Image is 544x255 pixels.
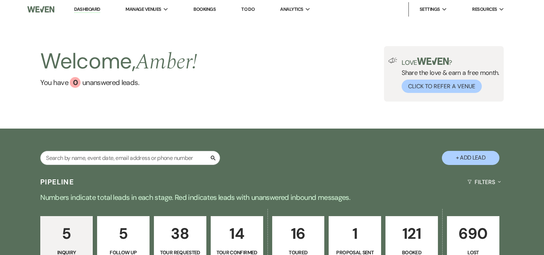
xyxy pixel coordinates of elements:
button: Filters [465,173,504,192]
button: Click to Refer a Venue [402,80,482,93]
h2: Welcome, [40,46,197,77]
p: 5 [102,222,145,246]
span: Resources [472,6,497,13]
img: Weven Logo [27,2,54,17]
button: + Add Lead [442,151,499,165]
img: loud-speaker-illustration.svg [388,58,397,63]
h3: Pipeline [40,177,74,187]
p: Love ? [402,58,499,66]
a: Dashboard [74,6,100,13]
a: Bookings [193,6,216,12]
div: 0 [70,77,81,88]
input: Search by name, event date, email address or phone number [40,151,220,165]
a: You have 0 unanswered leads. [40,77,197,88]
span: Manage Venues [125,6,161,13]
p: 14 [215,222,259,246]
p: 1 [333,222,376,246]
p: 38 [159,222,202,246]
p: 690 [452,222,495,246]
p: 16 [277,222,320,246]
p: Numbers indicate total leads in each stage. Red indicates leads with unanswered inbound messages. [13,192,531,203]
p: 121 [390,222,433,246]
span: Amber ! [136,45,197,79]
div: Share the love & earn a free month. [397,58,499,93]
img: weven-logo-green.svg [417,58,449,65]
p: 5 [45,222,88,246]
a: To Do [241,6,255,12]
span: Settings [420,6,440,13]
span: Analytics [280,6,303,13]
